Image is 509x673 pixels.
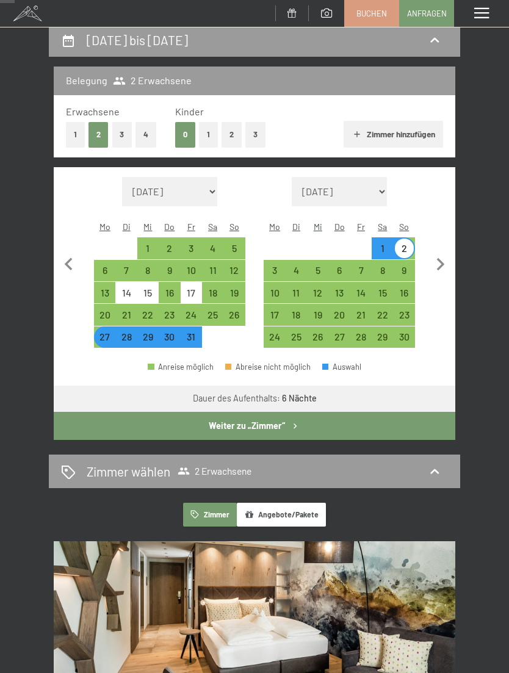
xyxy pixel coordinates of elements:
div: 29 [139,332,157,351]
div: 2 [160,243,179,262]
div: Anreise möglich [159,304,180,325]
div: 25 [287,332,306,351]
div: Auswahl [322,363,361,371]
div: Fri Nov 07 2025 [350,260,372,281]
div: 14 [117,288,135,307]
div: Sun Oct 12 2025 [223,260,245,281]
div: Wed Nov 19 2025 [307,304,328,325]
div: Fri Oct 24 2025 [181,304,202,325]
div: 4 [203,243,222,262]
div: 25 [203,310,222,329]
div: Mon Oct 06 2025 [94,260,115,281]
button: 2 [88,122,109,147]
div: Anreise möglich [350,260,372,281]
div: Anreise möglich [264,260,285,281]
div: Anreise möglich [372,260,393,281]
button: 4 [135,122,156,147]
h2: [DATE] bis [DATE] [87,32,188,48]
div: Anreise möglich [350,304,372,325]
div: Anreise möglich [394,304,415,325]
b: 6 Nächte [282,393,317,403]
div: Anreise möglich [394,237,415,259]
div: Anreise möglich [394,282,415,303]
div: Anreise möglich [264,304,285,325]
div: 21 [117,310,135,329]
div: Anreise möglich [286,326,307,348]
div: 28 [117,332,135,351]
div: Anreise möglich [223,260,245,281]
div: 1 [373,243,392,262]
div: 19 [308,310,327,329]
div: Anreise möglich [372,237,393,259]
div: Anreise möglich [159,260,180,281]
div: 23 [395,310,414,329]
span: Buchen [356,8,387,19]
div: Anreise möglich [181,326,202,348]
abbr: Samstag [208,221,217,232]
div: 19 [225,288,244,307]
div: 18 [203,288,222,307]
div: 26 [225,310,244,329]
div: 1 [139,243,157,262]
div: Mon Nov 03 2025 [264,260,285,281]
div: Anreise möglich [94,326,115,348]
div: Anreise nicht möglich [115,282,137,303]
div: 3 [182,243,201,262]
div: 28 [352,332,370,351]
div: Sat Oct 18 2025 [202,282,223,303]
div: Anreise möglich [286,282,307,303]
div: Fri Oct 03 2025 [181,237,202,259]
div: Fri Oct 17 2025 [181,282,202,303]
div: Sun Oct 05 2025 [223,237,245,259]
div: Tue Nov 25 2025 [286,326,307,348]
div: Thu Oct 16 2025 [159,282,180,303]
div: 23 [160,310,179,329]
button: Angebote/Pakete [237,503,326,527]
div: 15 [373,288,392,307]
div: Anreise möglich [328,326,350,348]
div: 27 [95,332,114,351]
a: Buchen [345,1,399,26]
div: 21 [352,310,370,329]
span: 2 Erwachsene [178,465,251,477]
div: 5 [308,265,327,284]
div: Anreise möglich [372,282,393,303]
div: 18 [287,310,306,329]
div: Anreise möglich [372,326,393,348]
h2: Zimmer wählen [87,462,170,480]
div: Anreise möglich [350,282,372,303]
div: Anreise möglich [286,260,307,281]
div: Anreise möglich [372,304,393,325]
div: 13 [95,288,114,307]
div: 17 [265,310,284,329]
div: 10 [265,288,284,307]
div: Anreise nicht möglich [181,282,202,303]
div: Sat Nov 08 2025 [372,260,393,281]
button: 3 [112,122,132,147]
div: Anreise möglich [264,326,285,348]
div: 26 [308,332,327,351]
div: Wed Nov 12 2025 [307,282,328,303]
div: Anreise möglich [264,282,285,303]
div: Anreise möglich [159,237,180,259]
div: Mon Nov 24 2025 [264,326,285,348]
button: 1 [66,122,85,147]
abbr: Mittwoch [314,221,322,232]
div: Anreise möglich [223,282,245,303]
div: Tue Oct 07 2025 [115,260,137,281]
div: Thu Nov 13 2025 [328,282,350,303]
div: 16 [395,288,414,307]
div: Anreise möglich [181,237,202,259]
div: Anreise möglich [137,260,159,281]
div: Mon Nov 10 2025 [264,282,285,303]
div: Tue Nov 18 2025 [286,304,307,325]
div: Tue Nov 04 2025 [286,260,307,281]
div: Anreise möglich [328,304,350,325]
abbr: Montag [99,221,110,232]
div: Anreise möglich [115,260,137,281]
div: Sat Nov 22 2025 [372,304,393,325]
div: Anreise möglich [328,260,350,281]
div: Sun Nov 02 2025 [394,237,415,259]
div: Anreise möglich [307,282,328,303]
div: 22 [373,310,392,329]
